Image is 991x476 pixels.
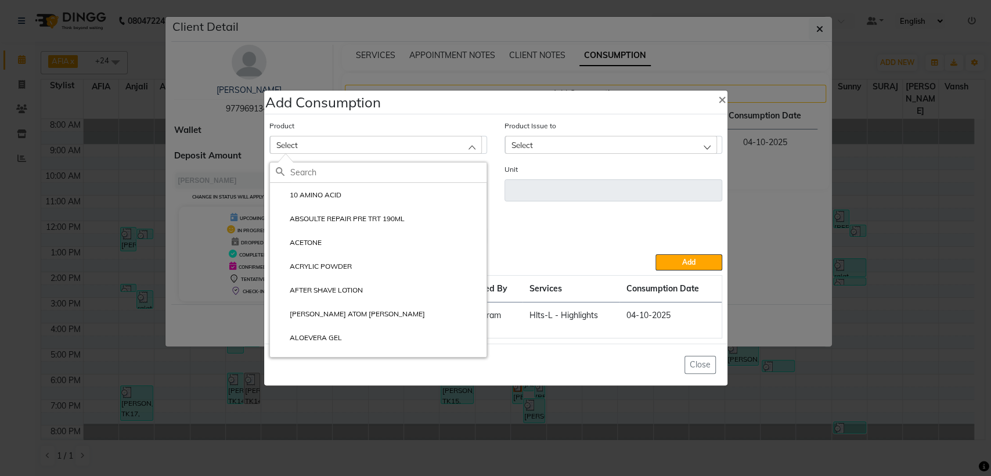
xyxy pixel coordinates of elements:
label: ABSOULTE REPAIR PRE TRT 190ML [276,214,405,224]
button: Close [684,356,716,374]
label: ALOEVERA PACK [276,356,347,367]
td: Hlts-L - Highlights [522,302,619,329]
th: Consumption Date [619,276,721,302]
button: Add [655,254,722,271]
span: Select [276,140,298,150]
span: Add [682,258,695,266]
th: Services [522,276,619,302]
td: Bikram [468,302,522,329]
th: Used By [468,276,522,302]
label: [PERSON_NAME] ATOM [PERSON_NAME] [276,309,425,319]
label: AFTER SHAVE LOTION [276,285,363,295]
h4: Add Consumption [265,92,381,113]
span: × [718,90,726,107]
td: 04-10-2025 [619,302,721,329]
label: Product Issue to [504,121,556,131]
label: 10 AMINO ACID [276,190,341,200]
label: ACETONE [276,237,322,248]
button: Close [709,82,736,115]
span: Select [511,140,533,150]
label: ACRYLIC POWDER [276,261,352,272]
label: ALOEVERA GEL [276,333,342,343]
label: Product [269,121,294,131]
input: Search [290,163,487,182]
label: Unit [504,164,518,175]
